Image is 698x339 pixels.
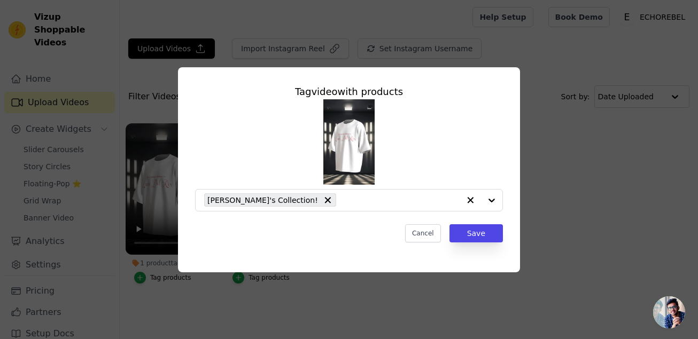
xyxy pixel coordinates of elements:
[207,194,318,206] span: [PERSON_NAME]'s Collection!
[405,224,441,242] button: Cancel
[195,84,503,99] div: Tag video with products
[653,296,685,328] div: Open chat
[449,224,503,242] button: Save
[323,99,375,185] img: tn-636f4c0654df495594fab6078b49aaff.png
